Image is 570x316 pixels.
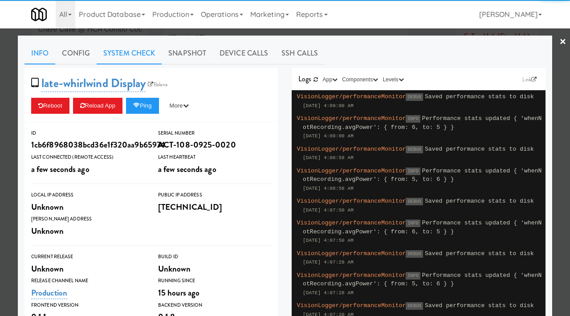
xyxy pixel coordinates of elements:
[158,191,272,200] div: Public IP Address
[297,250,406,257] span: VisionLogger/performanceMonitor
[303,208,354,213] span: [DATE] 4:07:50 AM
[31,287,67,299] a: Production
[31,137,145,152] div: 1cb6f8968038bcd36e1f320aa9b65974
[406,272,420,280] span: INFO
[406,93,423,101] span: DEBUG
[298,74,311,84] span: Logs
[303,186,354,191] span: [DATE] 4:08:58 AM
[520,75,539,84] a: Link
[425,302,534,309] span: Saved performance stats to disk
[297,93,406,100] span: VisionLogger/performanceMonitor
[31,129,145,138] div: ID
[146,80,170,89] a: Balena
[297,272,406,279] span: VisionLogger/performanceMonitor
[158,287,199,299] span: 15 hours ago
[213,42,275,64] a: Device Calls
[163,98,196,114] button: More
[297,115,406,122] span: VisionLogger/performanceMonitor
[55,42,97,64] a: Config
[303,155,354,160] span: [DATE] 4:08:58 AM
[406,220,420,227] span: INFO
[297,302,406,309] span: VisionLogger/performanceMonitor
[31,153,145,162] div: Last Connected (Remote Access)
[31,7,47,22] img: Micromart
[31,191,145,200] div: Local IP Address
[303,168,542,183] span: Performance stats updated { 'whenNotRecording.avgPower': { from: 5, to: 6 } }
[406,250,423,258] span: DEBUG
[41,75,146,92] a: late-whirlwind Display
[340,75,380,84] button: Components
[303,260,354,265] span: [DATE] 4:07:28 AM
[158,301,272,310] div: Backend Version
[297,198,406,204] span: VisionLogger/performanceMonitor
[31,252,145,261] div: Current Release
[406,115,420,123] span: INFO
[297,146,406,152] span: VisionLogger/performanceMonitor
[162,42,213,64] a: Snapshot
[303,272,542,288] span: Performance stats updated { 'whenNotRecording.avgPower': { from: 5, to: 6 } }
[406,146,423,153] span: DEBUG
[303,103,354,108] span: [DATE] 4:09:00 AM
[126,98,159,114] button: Ping
[303,115,542,131] span: Performance stats updated { 'whenNotRecording.avgPower': { from: 6, to: 5 } }
[158,276,272,285] div: Running Since
[406,168,420,175] span: INFO
[31,98,69,114] button: Reboot
[158,261,272,276] div: Unknown
[303,133,354,139] span: [DATE] 4:09:00 AM
[31,224,145,239] div: Unknown
[425,198,534,204] span: Saved performance stats to disk
[158,200,272,215] div: [TECHNICAL_ID]
[31,301,145,310] div: Frontend Version
[31,276,145,285] div: Release Channel Name
[425,146,534,152] span: Saved performance stats to disk
[303,238,354,243] span: [DATE] 4:07:50 AM
[406,198,423,205] span: DEBUG
[31,163,90,175] span: a few seconds ago
[303,220,542,235] span: Performance stats updated { 'whenNotRecording.avgPower': { from: 6, to: 5 } }
[158,252,272,261] div: Build Id
[158,137,272,152] div: ACT-108-0925-0020
[297,220,406,226] span: VisionLogger/performanceMonitor
[425,93,534,100] span: Saved performance stats to disk
[24,42,55,64] a: Info
[158,129,272,138] div: Serial Number
[303,290,354,296] span: [DATE] 4:07:28 AM
[425,250,534,257] span: Saved performance stats to disk
[31,200,145,215] div: Unknown
[275,42,325,64] a: SSH Calls
[158,163,216,175] span: a few seconds ago
[380,75,406,84] button: Levels
[321,75,340,84] button: App
[297,168,406,174] span: VisionLogger/performanceMonitor
[158,153,272,162] div: Last Heartbeat
[97,42,162,64] a: System Check
[31,261,145,276] div: Unknown
[73,98,122,114] button: Reload App
[31,215,145,224] div: [PERSON_NAME] Address
[559,28,566,56] a: ×
[406,302,423,310] span: DEBUG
